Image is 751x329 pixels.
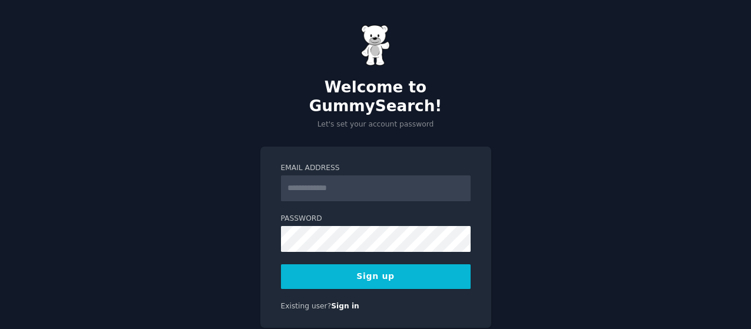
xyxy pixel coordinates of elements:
[281,214,471,224] label: Password
[281,302,332,310] span: Existing user?
[260,78,491,115] h2: Welcome to GummySearch!
[281,163,471,174] label: Email Address
[331,302,359,310] a: Sign in
[281,264,471,289] button: Sign up
[260,119,491,130] p: Let's set your account password
[361,25,391,66] img: Gummy Bear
